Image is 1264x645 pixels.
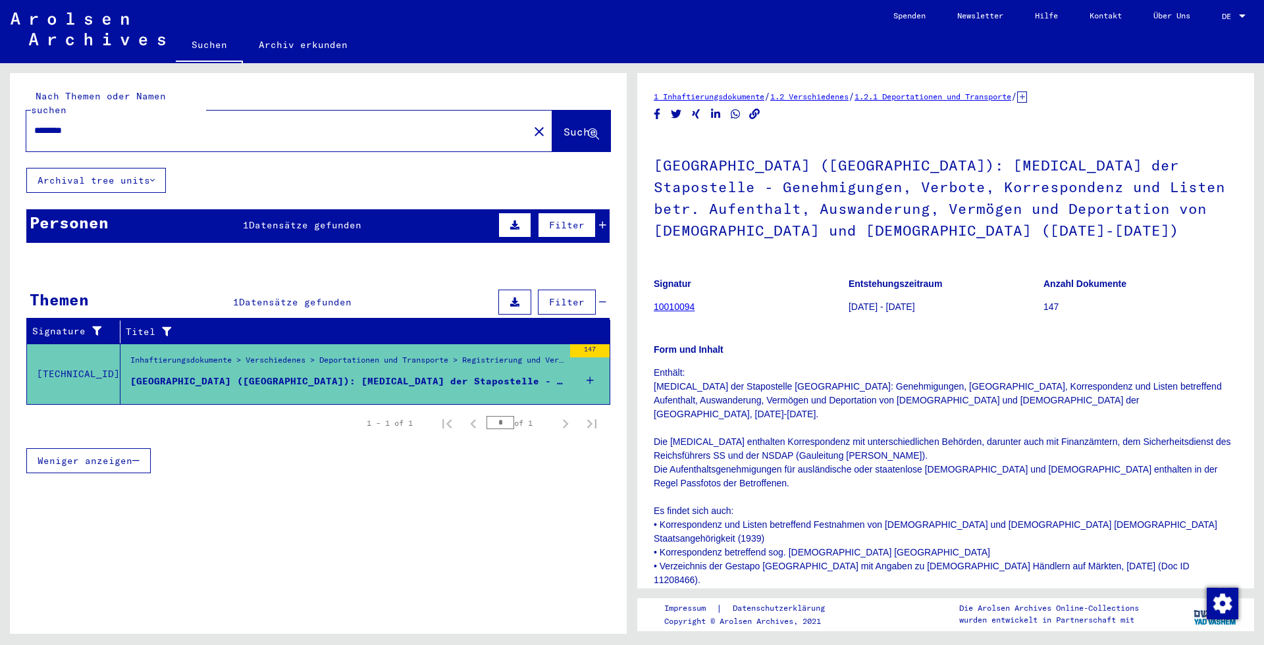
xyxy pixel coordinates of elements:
button: Share on Facebook [650,106,664,122]
a: 10010094 [654,301,695,312]
a: Impressum [664,602,716,615]
p: Copyright © Arolsen Archives, 2021 [664,615,841,627]
img: yv_logo.png [1191,598,1240,631]
div: [GEOGRAPHIC_DATA] ([GEOGRAPHIC_DATA]): [MEDICAL_DATA] der Stapostelle - Genehmigungen, Verbote, K... [130,374,564,388]
button: Copy link [748,106,762,122]
div: Inhaftierungsdokumente > Verschiedenes > Deportationen und Transporte > Registrierung und Verfolgung [130,354,564,373]
p: [DATE] - [DATE] [849,300,1043,314]
span: / [849,90,855,102]
button: Share on LinkedIn [709,106,723,122]
span: Suche [564,125,596,138]
button: Next page [552,410,579,436]
b: Entstehungszeitraum [849,278,942,289]
button: Filter [538,213,596,238]
div: Zustimmung ändern [1206,587,1238,619]
a: 1 Inhaftierungsdokumente [654,91,764,101]
button: Filter [538,290,596,315]
span: DE [1222,12,1236,21]
div: Titel [126,325,584,339]
h1: [GEOGRAPHIC_DATA] ([GEOGRAPHIC_DATA]): [MEDICAL_DATA] der Stapostelle - Genehmigungen, Verbote, K... [654,135,1238,258]
mat-label: Nach Themen oder Namen suchen [31,90,166,116]
button: Share on WhatsApp [729,106,743,122]
p: Enthält: [MEDICAL_DATA] der Stapostelle [GEOGRAPHIC_DATA]: Genehmigungen, [GEOGRAPHIC_DATA], Korr... [654,366,1238,642]
span: Filter [549,219,585,231]
a: Datenschutzerklärung [722,602,841,615]
p: wurden entwickelt in Partnerschaft mit [959,614,1139,626]
p: 147 [1043,300,1238,314]
span: 1 [243,219,249,231]
span: Filter [549,296,585,308]
button: Share on Twitter [670,106,683,122]
div: of 1 [487,417,552,429]
div: Titel [126,321,597,342]
button: Clear [526,118,552,144]
p: Die Arolsen Archives Online-Collections [959,602,1139,614]
a: 1.2 Verschiedenes [770,91,849,101]
div: 1 – 1 of 1 [367,417,413,429]
mat-icon: close [531,124,547,140]
b: Form und Inhalt [654,344,724,355]
div: | [664,602,841,615]
img: Zustimmung ändern [1207,588,1238,619]
a: 1.2.1 Deportationen und Transporte [855,91,1011,101]
span: Datensätze gefunden [249,219,361,231]
span: / [1011,90,1017,102]
div: Signature [32,324,110,338]
button: Archival tree units [26,168,166,193]
div: Signature [32,321,123,342]
button: Weniger anzeigen [26,448,151,473]
img: Arolsen_neg.svg [11,13,165,45]
button: First page [434,410,460,436]
a: Suchen [176,29,243,63]
span: / [764,90,770,102]
a: Archiv erkunden [243,29,363,61]
button: Previous page [460,410,487,436]
div: Personen [30,211,109,234]
button: Suche [552,111,610,151]
span: Weniger anzeigen [38,455,132,467]
b: Signatur [654,278,691,289]
button: Last page [579,410,605,436]
b: Anzahl Dokumente [1043,278,1126,289]
button: Share on Xing [689,106,703,122]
